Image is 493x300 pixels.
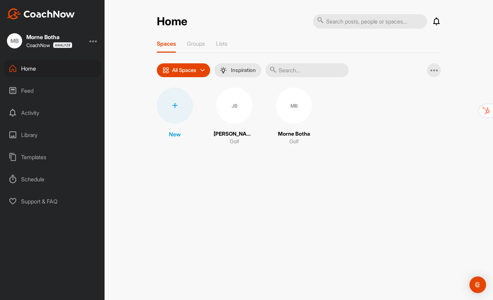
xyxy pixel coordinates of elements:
p: Groups [187,40,205,47]
div: Home [4,60,101,77]
a: JB[PERSON_NAME]Golf [214,88,255,146]
p: New [169,130,181,138]
div: CoachNow [26,42,72,48]
input: Search... [266,63,349,77]
div: MB [7,33,22,48]
p: Inspiration [231,67,256,73]
div: Support & FAQ [4,193,101,210]
div: Templates [4,148,101,166]
div: JB [216,88,252,124]
div: Feed [4,82,101,99]
img: CoachNow [7,8,75,19]
div: MB [276,88,312,124]
div: Morne Botha [26,34,72,40]
p: Spaces [157,40,176,47]
img: CoachNow analyze [53,42,72,48]
p: Golf [289,138,299,146]
div: Library [4,126,101,144]
p: All Spaces [172,67,196,73]
a: MBMorne BothaGolf [276,88,312,146]
p: Golf [230,138,239,146]
div: Activity [4,104,101,121]
p: [PERSON_NAME] [214,130,255,138]
div: Schedule [4,171,101,188]
p: Lists [216,40,227,47]
h2: Home [157,15,187,28]
img: icon [162,67,169,74]
img: menuIcon [220,67,227,74]
input: Search posts, people or spaces... [313,14,427,29]
p: Morne Botha [278,130,310,138]
div: Open Intercom Messenger [469,276,486,293]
